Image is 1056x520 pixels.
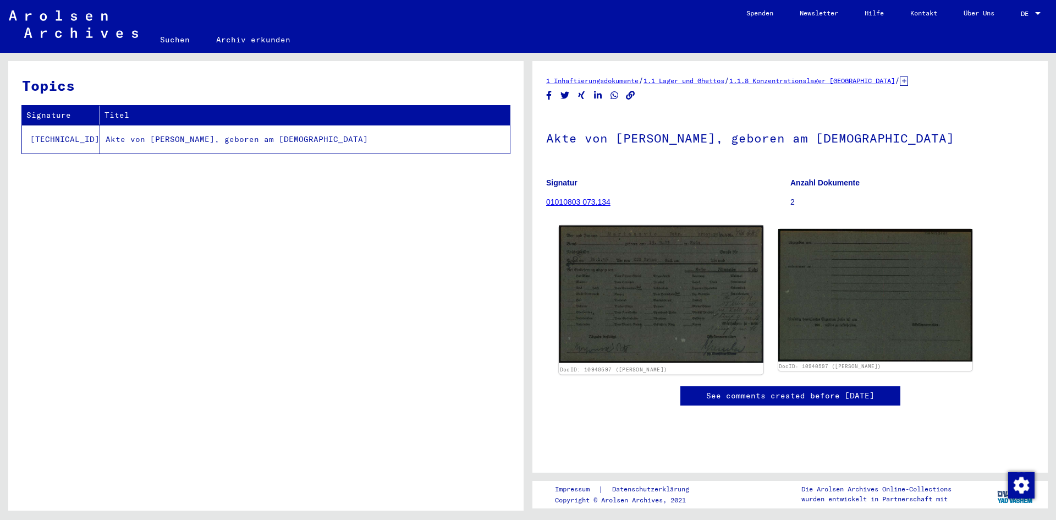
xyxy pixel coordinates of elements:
[1021,10,1033,18] span: DE
[559,89,571,102] button: Share on Twitter
[801,484,952,494] p: Die Arolsen Archives Online-Collections
[546,76,639,85] a: 1 Inhaftierungsdokumente
[100,106,510,125] th: Titel
[995,480,1036,508] img: yv_logo.png
[1008,472,1035,499] img: Zustimmung ändern
[543,89,555,102] button: Share on Facebook
[790,178,860,187] b: Anzahl Dokumente
[609,89,620,102] button: Share on WhatsApp
[778,229,973,362] img: 002.jpg
[724,75,729,85] span: /
[22,106,100,125] th: Signature
[559,226,763,363] img: 001.jpg
[9,10,138,38] img: Arolsen_neg.svg
[625,89,636,102] button: Copy link
[546,178,577,187] b: Signatur
[639,75,643,85] span: /
[790,196,1034,208] p: 2
[555,484,702,495] div: |
[560,366,667,373] a: DocID: 10940597 ([PERSON_NAME])
[555,484,598,495] a: Impressum
[592,89,604,102] button: Share on LinkedIn
[706,390,875,402] a: See comments created before [DATE]
[147,26,203,53] a: Suchen
[546,113,1034,161] h1: Akte von [PERSON_NAME], geboren am [DEMOGRAPHIC_DATA]
[22,75,509,96] h3: Topics
[603,484,702,495] a: Datenschutzerklärung
[729,76,895,85] a: 1.1.8 Konzentrationslager [GEOGRAPHIC_DATA]
[576,89,587,102] button: Share on Xing
[546,198,610,206] a: 01010803 073.134
[895,75,900,85] span: /
[643,76,724,85] a: 1.1 Lager und Ghettos
[100,125,510,154] td: Akte von [PERSON_NAME], geboren am [DEMOGRAPHIC_DATA]
[203,26,304,53] a: Archiv erkunden
[22,125,100,154] td: [TECHNICAL_ID]
[779,363,881,369] a: DocID: 10940597 ([PERSON_NAME])
[555,495,702,505] p: Copyright © Arolsen Archives, 2021
[801,494,952,504] p: wurden entwickelt in Partnerschaft mit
